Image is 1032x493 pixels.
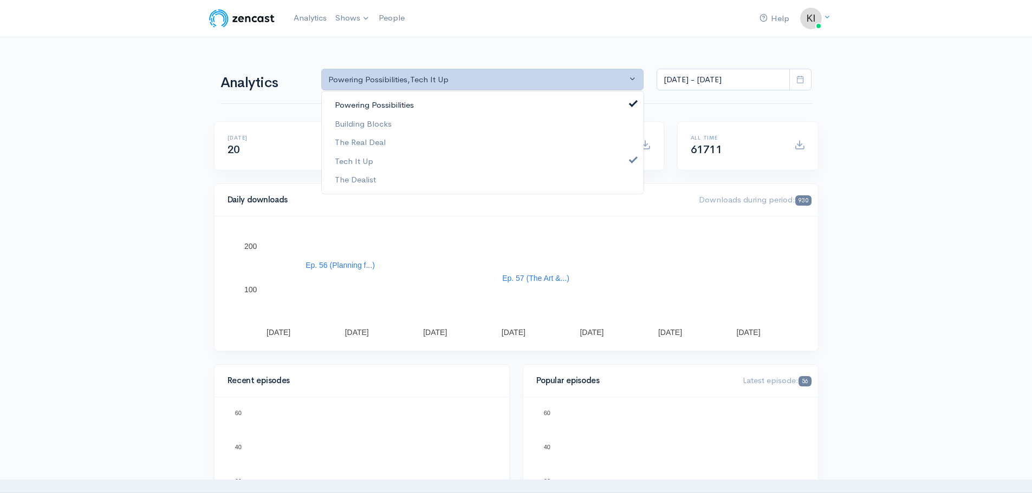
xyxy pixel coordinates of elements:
[331,6,374,30] a: Shows
[536,376,730,385] h4: Popular episodes
[235,410,241,416] text: 60
[543,410,550,416] text: 60
[374,6,409,30] a: People
[800,8,822,29] img: ...
[795,195,811,206] span: 930
[228,143,240,156] span: 20
[755,7,794,30] a: Help
[244,242,257,251] text: 200
[743,375,811,385] span: Latest episode:
[289,6,331,30] a: Analytics
[228,229,805,338] svg: A chart.
[616,421,634,428] text: Ep. 57
[660,469,681,475] text: Ep. 111
[328,74,627,86] div: Powering Possibilities , Tech It Up
[502,274,569,282] text: Ep. 57 (The Art &...)
[657,69,790,91] input: analytics date range selector
[235,444,241,450] text: 40
[751,479,772,485] text: Ep. 134
[306,261,375,269] text: Ep. 56 (Planning f...)
[706,479,726,485] text: Ep. 128
[335,117,392,130] span: Building Blocks
[543,444,550,450] text: 40
[228,135,318,141] h6: [DATE]
[267,328,290,337] text: [DATE]
[799,376,811,386] span: 56
[543,478,550,484] text: 20
[207,8,276,29] img: ZenCast Logo
[244,285,257,294] text: 100
[335,155,373,167] span: Tech It Up
[321,69,644,91] button: Powering Possibilities, Tech It Up
[228,376,490,385] h4: Recent episodes
[571,417,588,424] text: Ep. 56
[691,135,781,141] h6: All time
[228,195,686,205] h4: Daily downloads
[423,328,447,337] text: [DATE]
[335,174,376,186] span: The Dealist
[345,328,368,337] text: [DATE]
[335,99,414,111] span: Powering Possibilities
[399,417,416,424] text: Ep. 56
[658,328,681,337] text: [DATE]
[235,478,241,484] text: 20
[501,328,525,337] text: [DATE]
[580,328,603,337] text: [DATE]
[699,194,811,205] span: Downloads during period:
[691,143,722,156] span: 61711
[335,136,386,149] span: The Real Deal
[444,421,462,428] text: Ep. 57
[736,328,760,337] text: [DATE]
[220,75,308,91] h1: Analytics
